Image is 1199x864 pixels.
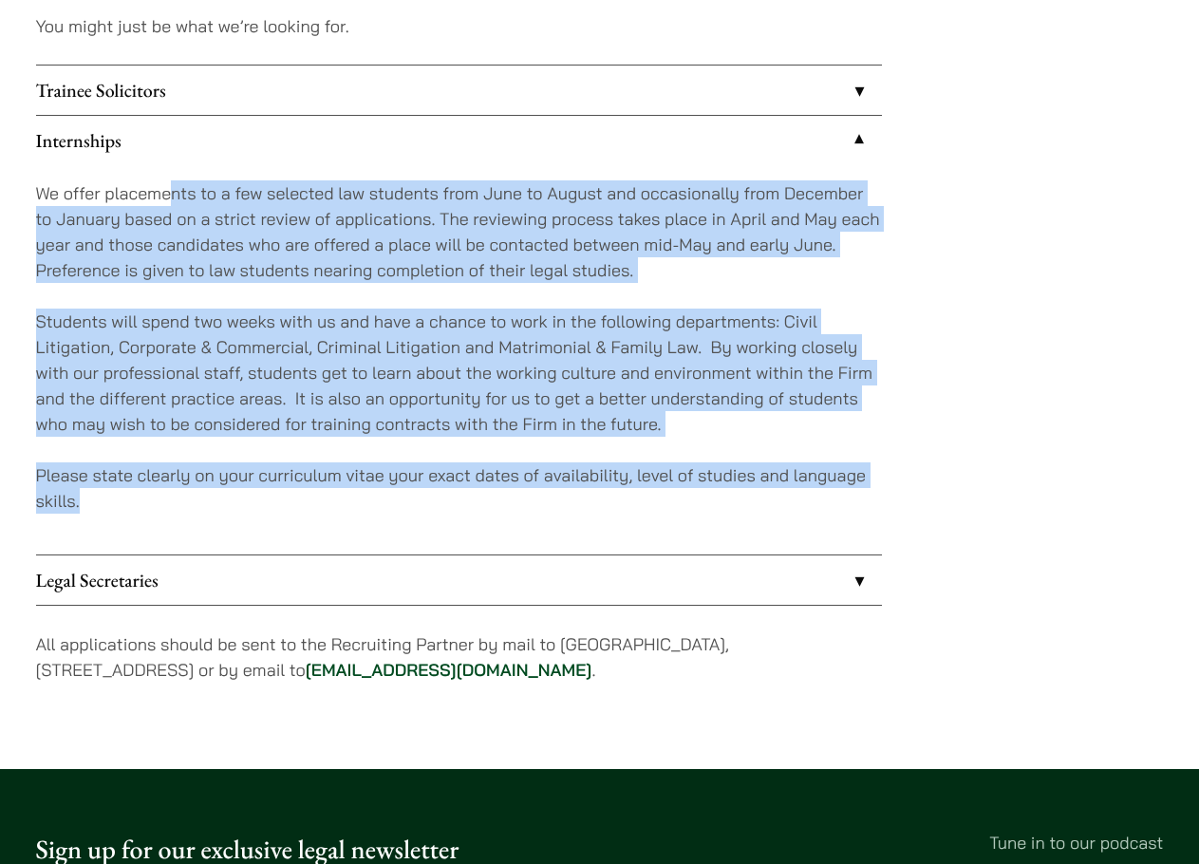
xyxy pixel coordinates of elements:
a: [EMAIL_ADDRESS][DOMAIN_NAME] [306,659,592,681]
a: Trainee Solicitors [36,66,882,115]
p: We offer placements to a few selected law students from June to August and occasionally from Dece... [36,180,882,283]
div: Internships [36,165,882,554]
p: All applications should be sent to the Recruiting Partner by mail to [GEOGRAPHIC_DATA], [STREET_A... [36,631,882,683]
a: Legal Secretaries [36,555,882,605]
p: Students will spend two weeks with us and have a chance to work in the following departments: Civ... [36,309,882,437]
p: You might just be what we’re looking for. [36,13,882,39]
p: Tune in to our podcast [615,830,1164,855]
p: Please state clearly on your curriculum vitae your exact dates of availability, level of studies ... [36,462,882,514]
a: Internships [36,116,882,165]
